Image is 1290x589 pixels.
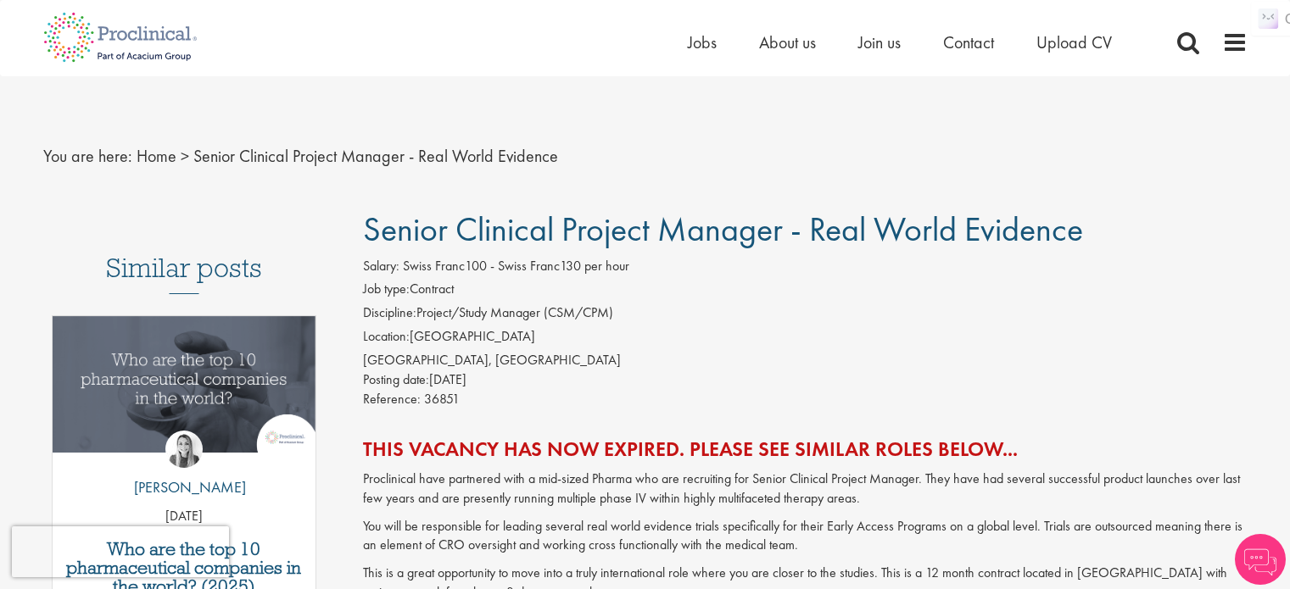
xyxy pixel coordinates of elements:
[1235,534,1286,585] img: Chatbot
[1036,31,1112,53] a: Upload CV
[363,280,1248,303] li: Contract
[363,370,1248,390] div: [DATE]
[403,257,629,275] span: Swiss Franc100 - Swiss Franc130 per hour
[53,316,316,466] a: Link to a post
[688,31,717,53] a: Jobs
[363,438,1248,460] h2: This vacancy has now expired. Please see similar roles below...
[363,327,1248,351] li: [GEOGRAPHIC_DATA]
[137,145,176,167] a: breadcrumb link
[363,280,410,299] label: Job type:
[943,31,994,53] a: Contact
[363,208,1083,251] span: Senior Clinical Project Manager - Real World Evidence
[363,370,429,388] span: Posting date:
[43,145,132,167] span: You are here:
[363,390,421,409] label: Reference:
[424,390,460,408] span: 36851
[181,145,189,167] span: >
[363,517,1248,556] p: You will be responsible for leading several real world evidence trials specifically for their Ear...
[363,470,1248,508] p: Proclinical have partnered with a mid-sized Pharma who are recruiting for Senior Clinical Project...
[858,31,901,53] a: Join us
[759,31,816,53] a: About us
[53,507,316,526] p: [DATE]
[12,526,229,577] iframe: reCAPTCHA
[363,351,1248,370] div: [GEOGRAPHIC_DATA], [GEOGRAPHIC_DATA]
[165,431,203,468] img: Hannah Burke
[121,476,246,498] p: [PERSON_NAME]
[363,257,399,276] label: Salary:
[106,253,262,294] h3: Similar posts
[363,303,1248,327] li: Project/Study Manager (CSM/CPM)
[363,303,416,323] label: Discipline:
[193,145,558,167] span: Senior Clinical Project Manager - Real World Evidence
[53,316,316,453] img: Top 10 pharmaceutical companies in the world 2025
[121,431,246,507] a: Hannah Burke [PERSON_NAME]
[363,327,410,347] label: Location:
